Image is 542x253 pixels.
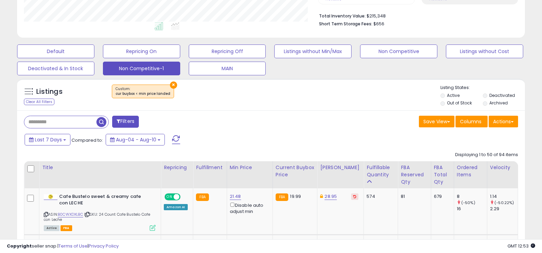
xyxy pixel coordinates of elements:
b: Total Inventory Value: [319,13,366,19]
button: Actions [489,116,518,127]
small: (-50.22%) [494,200,514,205]
div: FBA Reserved Qty [401,164,428,186]
a: Privacy Policy [89,243,119,249]
button: Last 7 Days [25,134,70,146]
a: B0CWXDXLBC [58,212,83,217]
button: MAIN [189,62,266,75]
span: Last 7 Days [35,136,62,143]
small: FBA [276,193,288,201]
div: 8 [457,193,487,200]
span: Compared to: [71,137,103,143]
div: Amazon AI [164,204,188,210]
button: Non Competitive [360,45,437,58]
img: 31nkoeR8+NL._SL40_.jpg [44,194,57,199]
div: Disable auto adjust min [230,201,267,215]
button: Repricing Off [189,45,266,58]
button: Filters [112,116,139,128]
div: Min Price [230,164,270,171]
div: [PERSON_NAME] [320,164,361,171]
label: Out of Stock [447,100,472,106]
span: 2025-08-18 12:53 GMT [507,243,535,249]
button: Deactivated & In Stock [17,62,94,75]
li: $215,348 [319,11,513,20]
div: cur buybox < min price landed [116,91,170,96]
h5: Listings [36,87,63,97]
button: Non Competitive-1 [103,62,180,75]
a: Terms of Use [58,243,88,249]
label: Archived [489,100,508,106]
span: | SKU: 24 Count Cafe Bustelo Cafe con Leche [44,212,150,222]
div: seller snap | | [7,243,119,250]
button: Listings without Cost [446,45,523,58]
div: 2.29 [490,206,518,212]
div: Fulfillable Quantity [367,164,395,178]
span: ON [165,194,174,200]
button: Save View [419,116,454,127]
label: Deactivated [489,92,515,98]
small: FBA [196,193,209,201]
button: Aug-04 - Aug-10 [106,134,165,146]
b: Short Term Storage Fees: [319,21,372,27]
div: 1.14 [490,193,518,200]
span: FBA [61,225,72,231]
a: 21.48 [230,193,241,200]
span: Custom: [116,86,170,97]
div: ASIN: [44,193,156,230]
label: Active [447,92,460,98]
small: (-50%) [461,200,475,205]
div: Velocity [490,164,515,171]
button: Listings without Min/Max [274,45,352,58]
div: Ordered Items [457,164,484,178]
div: Current Buybox Price [276,164,314,178]
button: × [170,81,177,89]
button: Default [17,45,94,58]
span: All listings currently available for purchase on Amazon [44,225,60,231]
span: Aug-04 - Aug-10 [116,136,156,143]
div: Title [42,164,158,171]
div: 81 [401,193,425,200]
div: 16 [457,206,487,212]
div: Displaying 1 to 50 of 94 items [455,152,518,158]
div: Clear All Filters [24,99,54,105]
b: Cafe Bustelo sweet & creamy cafe con LECHE [59,193,142,208]
p: Listing States: [440,85,525,91]
button: Repricing On [103,45,180,58]
a: 28.95 [325,193,337,200]
strong: Copyright [7,243,32,249]
span: 19.99 [290,193,301,200]
div: Repricing [164,164,190,171]
button: Columns [455,116,488,127]
span: $656 [373,21,384,27]
div: FBA Total Qty [434,164,451,186]
span: OFF [180,194,190,200]
span: Columns [460,118,481,125]
div: 679 [434,193,449,200]
div: Fulfillment [196,164,224,171]
div: 574 [367,193,393,200]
